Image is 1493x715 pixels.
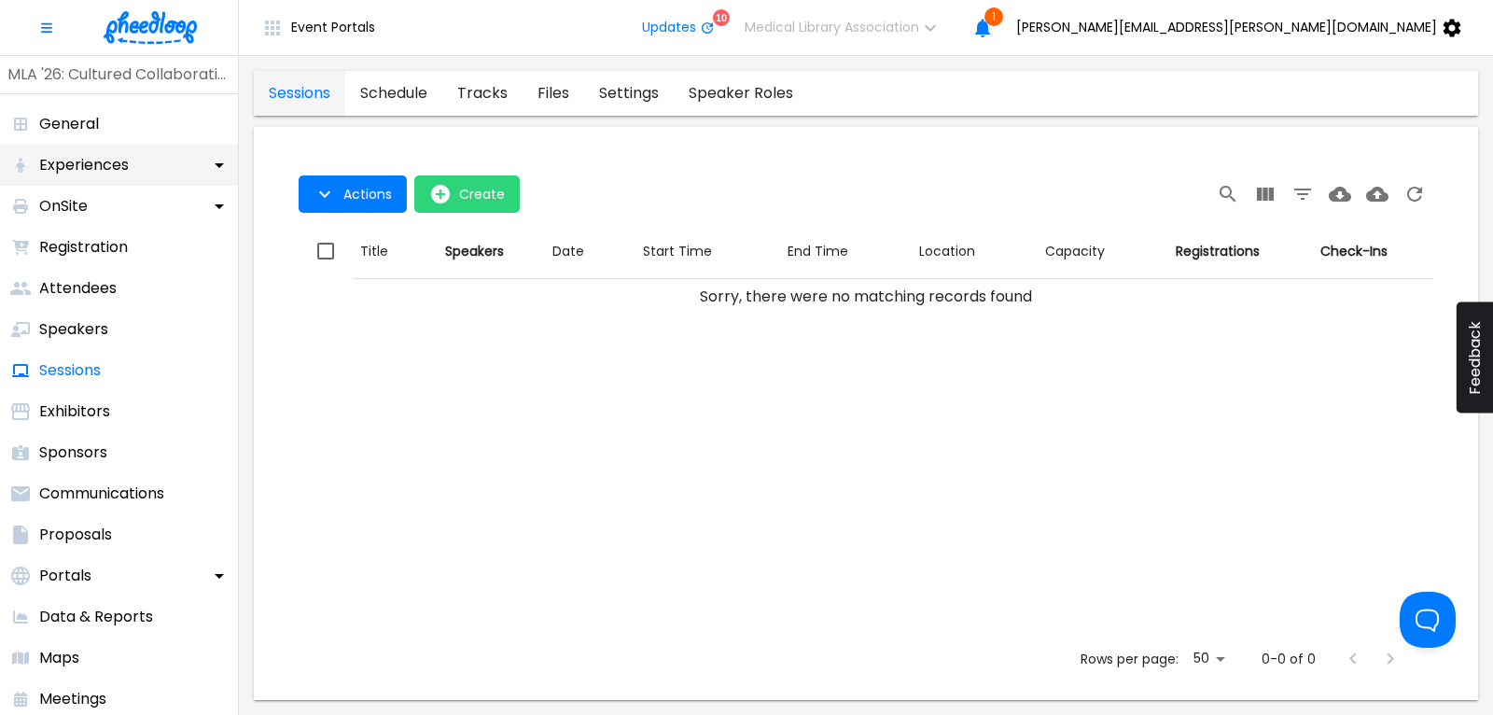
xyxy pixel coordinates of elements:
a: sessions-tab-sessions [254,71,345,116]
a: sessions-tab-tracks [442,71,523,116]
p: MLA '26: Cultured Collaborations [7,63,230,86]
div: End Time [788,240,848,263]
button: Upload [1359,175,1396,213]
div: Date [552,240,584,263]
a: sessions-tab-settings [584,71,674,116]
iframe: Toggle Customer Support [1400,592,1456,648]
span: [PERSON_NAME][EMAIL_ADDRESS][PERSON_NAME][DOMAIN_NAME] [1016,20,1437,35]
span: Upload [1359,182,1396,203]
p: Communications [39,483,164,505]
button: Actions [299,175,407,213]
button: Sort [912,234,983,269]
span: Create [459,187,505,202]
button: [PERSON_NAME][EMAIL_ADDRESS][PERSON_NAME][DOMAIN_NAME] [1001,9,1486,47]
a: sessions-tab-files [523,71,584,116]
p: Speakers [39,318,108,341]
span: 1 [984,7,1003,26]
button: Medical Library Association [730,9,964,47]
div: Capacity [1045,240,1105,263]
div: 50 [1186,645,1232,672]
div: sessions tabs [254,71,808,116]
button: open-Create [414,175,520,213]
button: Sort [780,234,856,269]
span: Medical Library Association [745,20,919,35]
p: General [39,113,99,135]
span: Actions [343,187,392,202]
div: Sorry, there were no matching records found [306,286,1426,308]
div: Registrations [1176,240,1305,262]
a: sessions-tab-speaker roles [674,71,808,116]
div: 10 [713,9,730,26]
div: Start Time [643,240,712,263]
button: Sort [545,234,592,269]
span: Refresh Page [1396,182,1433,203]
span: Download [1321,182,1359,203]
p: Data & Reports [39,606,153,628]
p: Attendees [39,277,117,300]
p: Registration [39,236,128,259]
img: logo [104,11,197,44]
button: View Columns [1247,175,1284,213]
button: Refresh Page [1396,175,1433,213]
p: Maps [39,647,79,669]
span: Event Portals [291,20,375,35]
button: Filter Table [1284,175,1321,213]
a: sessions-tab-schedule [345,71,442,116]
button: Search [1209,175,1247,213]
button: Sort [353,234,396,269]
p: OnSite [39,195,88,217]
p: Meetings [39,688,106,710]
p: Portals [39,565,91,587]
span: Updates [642,20,696,35]
div: Location [919,240,975,263]
p: Sponsors [39,442,107,464]
div: Speakers [445,240,538,262]
button: Updates10 [627,9,730,47]
div: Check-Ins [1320,240,1426,262]
span: Feedback [1466,321,1484,395]
p: Sessions [39,359,101,382]
button: Sort [1038,234,1112,269]
p: Proposals [39,524,112,546]
p: Exhibitors [39,400,110,423]
div: Table Toolbar [299,164,1433,224]
p: 0-0 of 0 [1262,650,1316,668]
p: Rows per page: [1081,650,1179,668]
div: Title [360,240,388,263]
button: Download [1321,175,1359,213]
button: Sort [635,234,719,269]
button: 1 [964,9,1001,47]
p: Experiences [39,154,129,176]
button: Event Portals [246,9,390,47]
